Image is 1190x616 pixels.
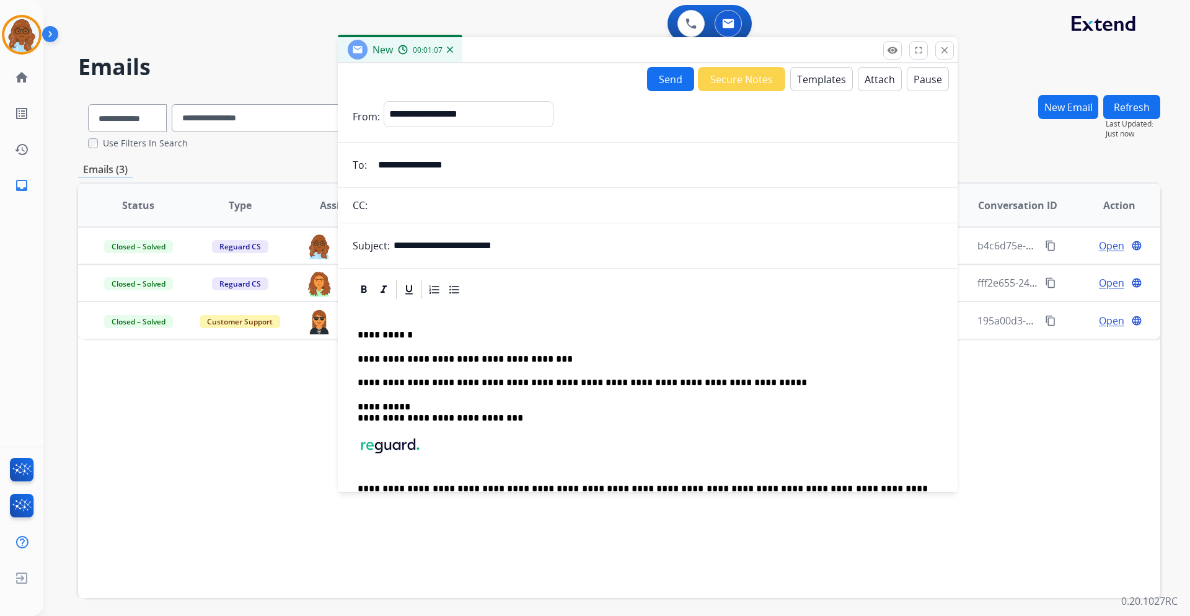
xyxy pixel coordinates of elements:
[353,238,390,253] p: Subject:
[307,270,332,297] img: agent-avatar
[372,43,393,56] span: New
[400,280,418,299] div: Underline
[4,17,39,52] img: avatar
[307,308,332,334] img: agent-avatar
[200,315,280,328] span: Customer Support
[907,67,949,91] button: Pause
[104,277,173,290] span: Closed – Solved
[978,198,1057,213] span: Conversation ID
[413,45,443,55] span: 00:01:07
[1103,95,1160,119] button: Refresh
[913,45,924,56] mat-icon: fullscreen
[212,240,268,253] span: Reguard CS
[1045,315,1056,326] mat-icon: content_copy
[1121,594,1178,609] p: 0.20.1027RC
[307,233,332,259] img: agent-avatar
[1131,315,1142,326] mat-icon: language
[1045,277,1056,288] mat-icon: content_copy
[14,106,29,121] mat-icon: list_alt
[1131,277,1142,288] mat-icon: language
[103,137,188,150] label: Use Filters In Search
[977,239,1166,252] span: b4c6d75e-cb11-4975-a781-f735547c6d9c
[1131,240,1142,251] mat-icon: language
[353,198,368,213] p: CC:
[353,109,380,124] p: From:
[858,67,902,91] button: Attach
[14,178,29,193] mat-icon: inbox
[1099,275,1124,290] span: Open
[122,198,154,213] span: Status
[698,67,785,91] button: Secure Notes
[1059,184,1160,227] th: Action
[939,45,950,56] mat-icon: close
[1099,313,1124,328] span: Open
[104,315,173,328] span: Closed – Solved
[104,240,173,253] span: Closed – Solved
[320,198,363,213] span: Assignee
[353,301,943,546] div: To enrich screen reader interactions, please activate Accessibility in Grammarly extension settings
[374,280,393,299] div: Italic
[1106,129,1160,139] span: Just now
[212,277,268,290] span: Reguard CS
[1045,240,1056,251] mat-icon: content_copy
[353,158,367,172] p: To:
[78,162,133,177] p: Emails (3)
[1106,119,1160,129] span: Last Updated:
[445,280,464,299] div: Bullet List
[1038,95,1098,119] button: New Email
[977,314,1169,328] span: 195a00d3-536e-476e-96a6-600c2d62390e
[14,70,29,85] mat-icon: home
[14,142,29,157] mat-icon: history
[977,276,1162,290] span: fff2e655-2421-4bcc-969e-5a3be322a56d
[1099,238,1124,253] span: Open
[647,67,694,91] button: Send
[425,280,444,299] div: Ordered List
[78,55,1160,79] h2: Emails
[790,67,853,91] button: Templates
[355,280,373,299] div: Bold
[887,45,898,56] mat-icon: remove_red_eye
[229,198,252,213] span: Type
